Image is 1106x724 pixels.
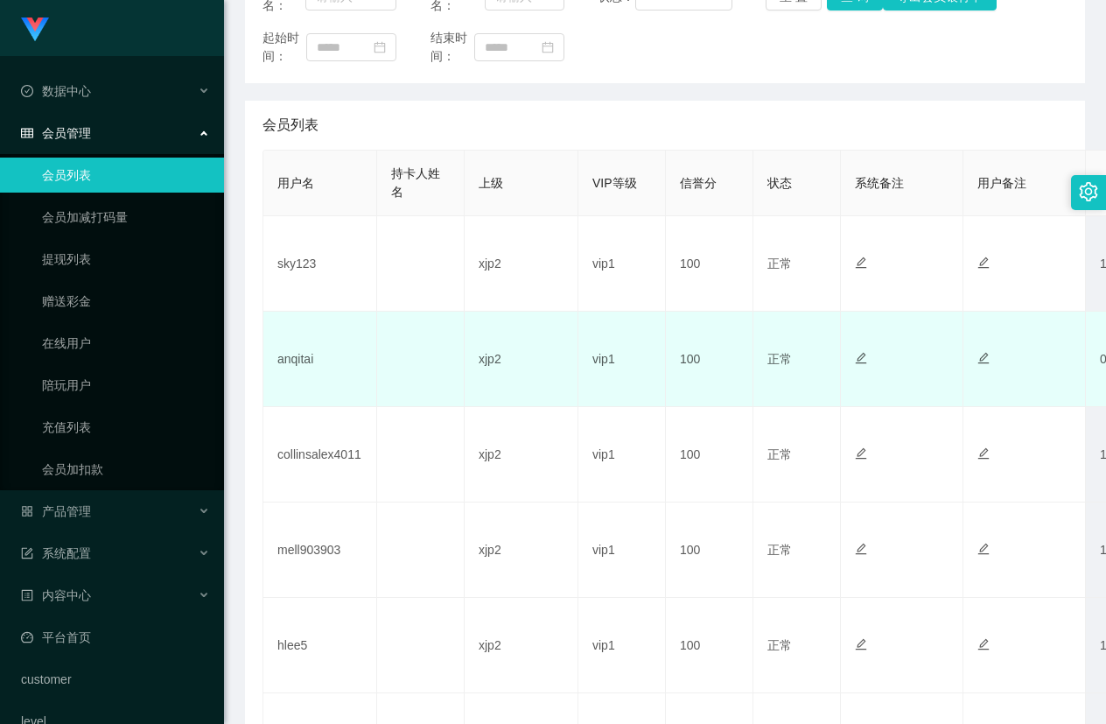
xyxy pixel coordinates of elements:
span: 上级 [479,176,503,190]
a: 陪玩用户 [42,368,210,403]
a: 赠送彩金 [42,284,210,319]
i: 图标: edit [855,447,867,460]
span: 正常 [767,638,792,652]
td: xjp2 [465,312,578,407]
span: 结束时间： [430,29,474,66]
a: 会员列表 [42,158,210,193]
td: collinsalex4011 [263,407,377,503]
span: 会员列表 [262,115,318,136]
i: 图标: profile [21,589,33,601]
td: xjp2 [465,216,578,312]
i: 图标: edit [855,543,867,555]
td: hlee5 [263,598,377,693]
td: 100 [666,598,753,693]
td: sky123 [263,216,377,312]
span: 系统备注 [855,176,904,190]
a: 充值列表 [42,410,210,445]
span: 信誉分 [680,176,717,190]
td: vip1 [578,503,666,598]
span: 会员管理 [21,126,91,140]
i: 图标: check-circle-o [21,85,33,97]
td: anqitai [263,312,377,407]
i: 图标: table [21,127,33,139]
i: 图标: edit [977,447,990,460]
td: xjp2 [465,407,578,503]
span: 起始时间： [262,29,306,66]
td: 100 [666,503,753,598]
span: 正常 [767,352,792,366]
i: 图标: calendar [542,41,554,53]
a: 提现列表 [42,242,210,277]
span: 正常 [767,257,792,271]
a: 会员加扣款 [42,452,210,487]
span: 用户备注 [977,176,1026,190]
span: 内容中心 [21,588,91,602]
td: 100 [666,407,753,503]
i: 图标: edit [977,257,990,269]
i: 图标: edit [977,352,990,364]
span: 系统配置 [21,546,91,560]
td: 100 [666,216,753,312]
td: xjp2 [465,503,578,598]
i: 图标: edit [855,638,867,650]
a: customer [21,662,210,697]
i: 图标: appstore-o [21,505,33,517]
i: 图标: edit [977,543,990,555]
span: 正常 [767,543,792,557]
span: 产品管理 [21,504,91,518]
i: 图标: edit [855,257,867,269]
span: 正常 [767,447,792,461]
a: 会员加减打码量 [42,200,210,235]
td: vip1 [578,312,666,407]
i: 图标: edit [855,352,867,364]
td: mell903903 [263,503,377,598]
td: vip1 [578,216,666,312]
i: 图标: edit [977,638,990,650]
td: vip1 [578,598,666,693]
a: 图标: dashboard平台首页 [21,620,210,655]
i: 图标: calendar [374,41,386,53]
td: vip1 [578,407,666,503]
img: logo.9652507e.png [21,18,49,42]
i: 图标: form [21,547,33,559]
td: xjp2 [465,598,578,693]
a: 在线用户 [42,326,210,361]
span: 持卡人姓名 [391,166,440,199]
td: 100 [666,312,753,407]
span: VIP等级 [592,176,637,190]
span: 用户名 [277,176,314,190]
i: 图标: setting [1079,182,1098,201]
span: 数据中心 [21,84,91,98]
span: 状态 [767,176,792,190]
